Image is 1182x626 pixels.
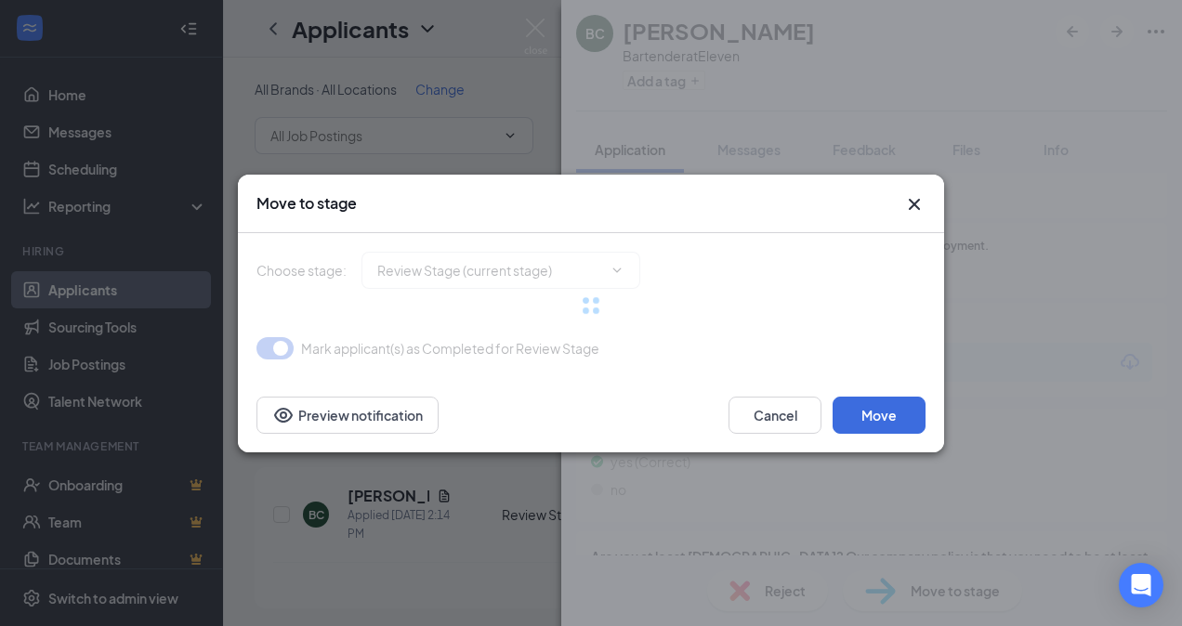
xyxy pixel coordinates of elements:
[256,397,439,434] button: Preview notificationEye
[256,193,357,214] h3: Move to stage
[272,404,295,426] svg: Eye
[903,193,926,215] svg: Cross
[833,397,926,434] button: Move
[903,193,926,215] button: Close
[1119,563,1163,607] div: Open Intercom Messenger
[729,397,821,434] button: Cancel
